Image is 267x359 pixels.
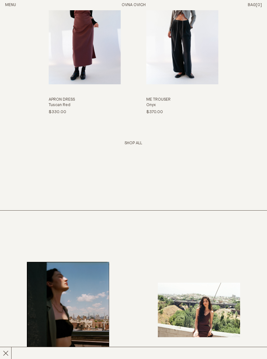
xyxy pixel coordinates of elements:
span: $330.00 [49,110,66,114]
a: Home [122,3,146,7]
h4: Tuscan Red [49,103,121,108]
h3: Apron Dress [49,97,121,103]
span: [0] [256,3,262,7]
a: Shop Now [158,283,240,338]
button: Open Menu [5,3,16,8]
h4: Onyx [146,103,218,108]
span: Bag [248,3,256,7]
span: $370.00 [146,110,163,114]
a: View whole collection [125,141,142,146]
h3: Me Trouser [146,97,218,103]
